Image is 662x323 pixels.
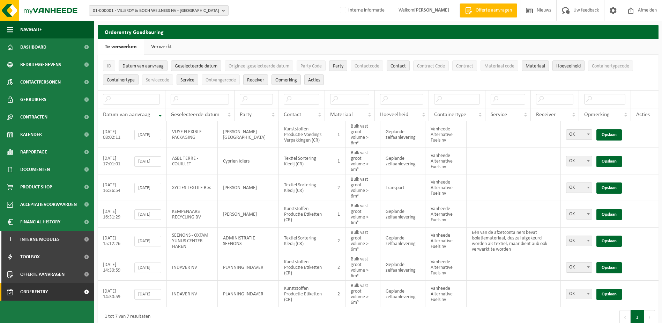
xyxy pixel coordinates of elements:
[20,178,52,196] span: Product Shop
[596,236,622,247] a: Opslaan
[20,143,47,161] span: Rapportage
[98,148,129,174] td: [DATE] 17:01:01
[146,78,169,83] span: Servicecode
[20,126,42,143] span: Kalender
[552,60,585,71] button: HoeveelheidHoeveelheid: Activate to sort
[167,121,218,148] td: VUYE FLEXIBLE PACKAGING
[566,156,592,166] span: OK
[467,228,561,254] td: Eén van de afzetcontainers bevat isolatiemateriaal, dus zal afgekeurd worden als textiel, maar di...
[351,60,383,71] button: ContactcodeContactcode: Activate to sort
[380,254,426,281] td: Geplande zelfaanlevering
[596,262,622,273] a: Opslaan
[332,174,345,201] td: 2
[596,289,622,300] a: Opslaan
[596,182,622,194] a: Opslaan
[425,281,467,307] td: Vanheede Alternative Fuels nv
[332,281,345,307] td: 2
[566,182,592,193] span: OK
[566,183,592,193] span: OK
[425,174,467,201] td: Vanheede Alternative Fuels nv
[180,78,194,83] span: Service
[566,209,592,220] span: OK
[481,60,518,71] button: Materiaal codeMateriaal code: Activate to sort
[20,38,46,56] span: Dashboard
[107,64,111,69] span: ID
[167,228,218,254] td: SEENONS - OXFAM YUNUS CENTER HAREN
[20,231,60,248] span: Interne modules
[218,254,279,281] td: PLANNING INDAVER
[218,228,279,254] td: ADMINISTRATIE SEENONS
[355,64,379,69] span: Contactcode
[297,60,326,71] button: Party CodeParty Code: Activate to sort
[380,201,426,228] td: Geplande zelfaanlevering
[566,209,592,219] span: OK
[596,129,622,141] a: Opslaan
[206,78,236,83] span: Ontvangercode
[98,254,129,281] td: [DATE] 14:30:59
[20,283,79,301] span: Orderentry Goedkeuring
[20,161,50,178] span: Documenten
[460,3,517,17] a: Offerte aanvragen
[202,74,240,85] button: OntvangercodeOntvangercode: Activate to sort
[279,174,333,201] td: Textiel Sortering Kledij (CR)
[275,78,297,83] span: Opmerking
[425,228,467,254] td: Vanheede Alternative Fuels nv
[171,112,220,117] span: Geselecteerde datum
[566,236,592,246] span: OK
[20,73,61,91] span: Contactpersonen
[333,64,343,69] span: Party
[491,112,507,117] span: Service
[171,60,221,71] button: Geselecteerde datumGeselecteerde datum: Activate to sort
[218,281,279,307] td: PLANNING INDAVER
[414,8,449,13] strong: [PERSON_NAME]
[387,60,410,71] button: ContactContact: Activate to sort
[20,91,46,108] span: Gebruikers
[119,60,168,71] button: Datum van aanvraagDatum van aanvraag: Activate to remove sorting
[144,39,179,55] a: Verwerkt
[345,254,380,281] td: Bulk vast groot volume > 6m³
[380,121,426,148] td: Geplande zelfaanlevering
[103,112,150,117] span: Datum van aanvraag
[566,262,592,273] span: OK
[596,209,622,220] a: Opslaan
[566,129,592,140] span: OK
[526,64,545,69] span: Materiaal
[279,281,333,307] td: Kunststoffen Productie Etiketten (CR)
[584,112,610,117] span: Opmerking
[98,39,144,55] a: Te verwerken
[330,112,353,117] span: Materiaal
[98,121,129,148] td: [DATE] 08:02:11
[218,121,279,148] td: [PERSON_NAME][GEOGRAPHIC_DATA]
[566,130,592,139] span: OK
[175,64,217,69] span: Geselecteerde datum
[103,74,139,85] button: ContainertypeContainertype: Activate to sort
[229,64,289,69] span: Origineel geselecteerde datum
[636,112,650,117] span: Acties
[279,121,333,148] td: Kunststoffen Productie Voedings Verpakkingen (CR)
[308,78,320,83] span: Acties
[345,121,380,148] td: Bulk vast groot volume > 6m³
[272,74,301,85] button: OpmerkingOpmerking: Activate to sort
[20,21,42,38] span: Navigatie
[98,25,659,38] h2: Orderentry Goedkeuring
[93,6,219,16] span: 01-000001 - VILLEROY & BOCH WELLNESS NV - [GEOGRAPHIC_DATA]
[380,228,426,254] td: Geplande zelfaanlevering
[284,112,301,117] span: Contact
[167,254,218,281] td: INDAVER NV
[122,64,164,69] span: Datum van aanvraag
[417,64,445,69] span: Contract Code
[218,174,279,201] td: [PERSON_NAME]
[380,174,426,201] td: Transport
[332,254,345,281] td: 2
[20,108,47,126] span: Contracten
[89,5,229,16] button: 01-000001 - VILLEROY & BOCH WELLNESS NV - [GEOGRAPHIC_DATA]
[566,289,592,299] span: OK
[279,254,333,281] td: Kunststoffen Productie Etiketten (CR)
[218,201,279,228] td: [PERSON_NAME]
[167,201,218,228] td: KEMPENAARS RECYCLING BV
[20,56,61,73] span: Bedrijfsgegevens
[332,228,345,254] td: 2
[332,148,345,174] td: 1
[98,201,129,228] td: [DATE] 16:31:29
[425,148,467,174] td: Vanheede Alternative Fuels nv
